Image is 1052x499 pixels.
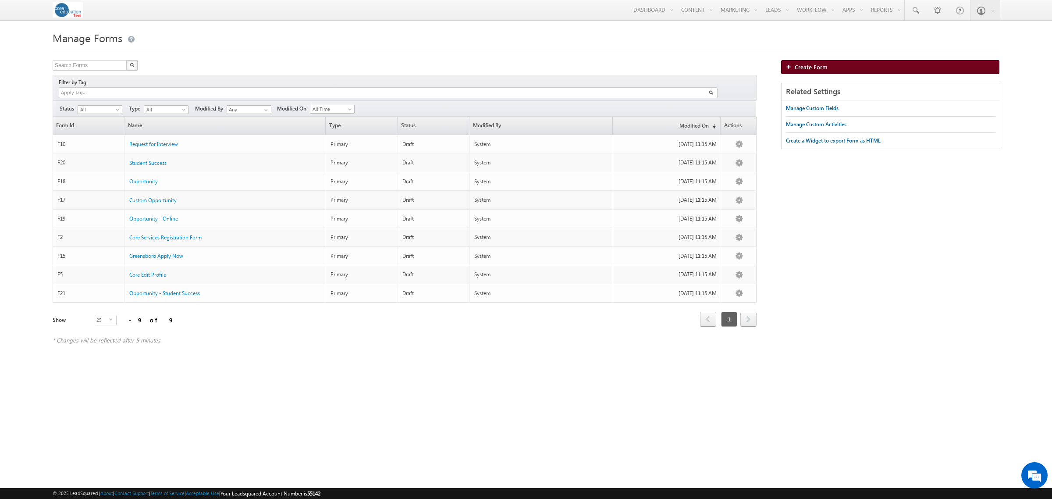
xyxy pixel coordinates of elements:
a: Create a Widget to export Form as HTML [786,133,881,149]
div: Draft [402,271,466,278]
span: select [109,317,116,321]
span: next [740,312,757,327]
div: [DATE] 11:15 AM [618,233,717,241]
span: 25 [95,315,109,325]
div: F17 [57,196,121,204]
div: [DATE] 11:15 AM [618,159,717,167]
div: Primary [331,233,394,241]
a: All [144,105,188,114]
div: Primary [331,271,394,278]
div: System [474,140,609,148]
div: Related Settings [782,83,1000,100]
div: Primary [331,140,394,148]
a: Form Id [53,117,124,135]
a: All Time [310,105,355,114]
div: Primary [331,252,394,260]
a: Acceptable Use [186,490,219,496]
div: [DATE] 11:15 AM [618,252,717,260]
span: Type [326,117,397,135]
div: Draft [402,196,466,204]
div: F5 [57,271,121,278]
div: [DATE] 11:15 AM [618,196,717,204]
div: [DATE] 11:15 AM [618,289,717,297]
span: Modified By [195,105,227,113]
span: Create Form [795,63,828,71]
a: Custom Opportunity [129,196,177,204]
a: All [78,105,122,114]
input: Apply Tag... [60,89,112,96]
a: prev [700,313,716,327]
div: Draft [402,215,466,223]
span: (sorted descending) [709,123,716,130]
img: Search [709,90,713,95]
div: System [474,159,609,167]
input: Type to Search [227,105,271,114]
span: Core Services Registration Form [129,234,202,241]
div: Primary [331,215,394,223]
div: Primary [331,289,394,297]
div: F20 [57,159,121,167]
div: System [474,178,609,185]
span: Opportunity - Student Success [129,290,200,296]
div: System [474,215,609,223]
a: Opportunity - Online [129,215,178,223]
a: Terms of Service [150,490,185,496]
span: Custom Opportunity [129,197,177,203]
div: F21 [57,289,121,297]
img: Custom Logo [53,2,83,18]
a: Core Edit Profile [129,271,166,279]
img: Search [130,63,134,67]
div: F15 [57,252,121,260]
span: Modified On [277,105,310,113]
a: Request for Interview [129,140,178,148]
div: F19 [57,215,121,223]
div: Primary [331,159,394,167]
a: Greensboro Apply Now [129,252,183,260]
div: System [474,233,609,241]
div: Primary [331,196,394,204]
span: Status [398,117,469,135]
span: Opportunity - Online [129,215,178,222]
div: 1 - 9 of 9 [108,315,174,325]
span: Request for Interview [129,141,178,147]
div: Draft [402,140,466,148]
span: Status [60,105,78,113]
span: All Time [310,105,352,113]
div: F18 [57,178,121,185]
span: Student Success [129,160,167,166]
a: Manage Custom Fields [786,100,839,116]
div: Draft [402,252,466,260]
span: © 2025 LeadSquared | | | | | [53,489,320,498]
div: Primary [331,178,394,185]
span: 55142 [307,490,320,497]
div: Manage Custom Fields [786,104,839,112]
div: Draft [402,159,466,167]
span: All [78,106,120,114]
span: All [144,106,186,114]
img: add_icon.png [786,64,795,69]
span: Manage Forms [53,31,122,45]
div: Create a Widget to export Form as HTML [786,137,881,145]
a: Modified On(sorted descending) [613,117,720,135]
a: About [100,490,113,496]
div: System [474,289,609,297]
span: 1 [721,312,737,327]
div: System [474,196,609,204]
span: Your Leadsquared Account Number is [220,490,320,497]
div: [DATE] 11:15 AM [618,271,717,278]
a: Modified By [470,117,613,135]
span: Type [129,105,144,113]
span: prev [700,312,716,327]
div: Manage Custom Activities [786,121,846,128]
div: [DATE] 11:15 AM [618,178,717,185]
a: Contact Support [114,490,149,496]
span: Greensboro Apply Now [129,253,183,259]
a: Manage Custom Activities [786,117,846,132]
a: Core Services Registration Form [129,234,202,242]
a: Student Success [129,159,167,167]
span: Core Edit Profile [129,271,166,278]
div: [DATE] 11:15 AM [618,215,717,223]
div: F2 [57,233,121,241]
a: Opportunity [129,178,158,185]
